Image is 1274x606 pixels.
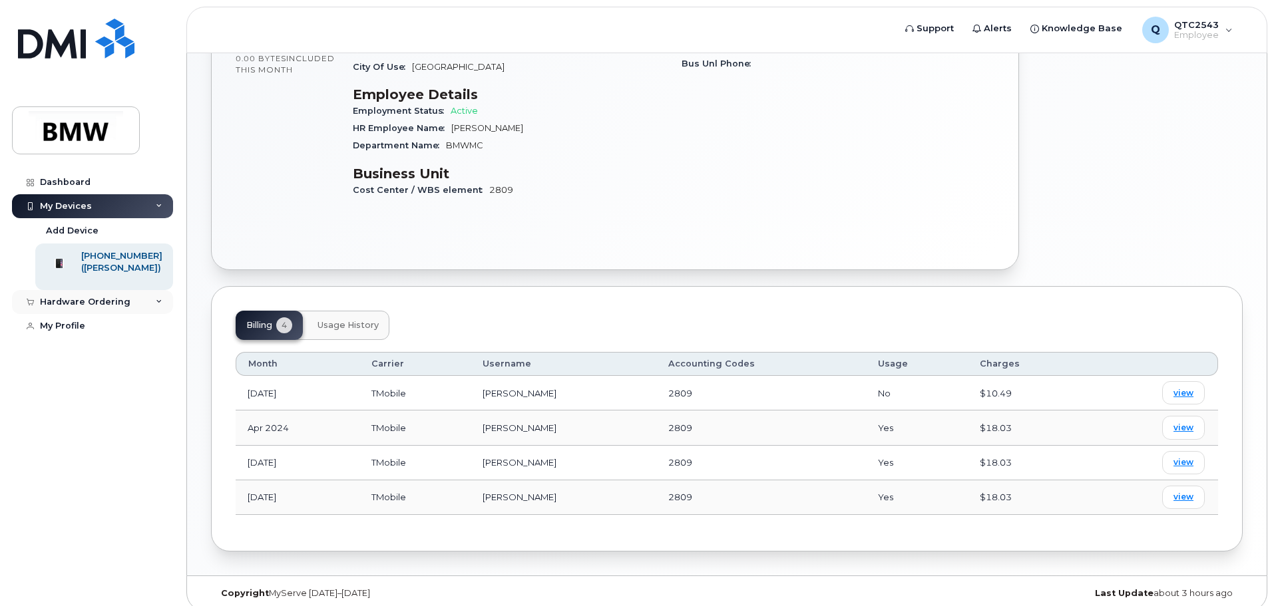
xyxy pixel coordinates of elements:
[1216,548,1264,596] iframe: Messenger Launcher
[668,422,692,433] span: 2809
[1042,22,1122,35] span: Knowledge Base
[1162,381,1205,404] a: view
[1173,387,1193,399] span: view
[489,185,513,195] span: 2809
[1021,15,1132,42] a: Knowledge Base
[318,320,379,331] span: Usage History
[353,106,451,116] span: Employment Status
[1133,17,1242,43] div: QTC2543
[236,54,286,63] span: 0.00 Bytes
[353,123,451,133] span: HR Employee Name
[984,22,1012,35] span: Alerts
[656,352,866,376] th: Accounting Codes
[980,422,1077,434] div: $18.03
[866,410,968,445] td: Yes
[1151,22,1160,38] span: Q
[471,410,656,445] td: [PERSON_NAME]
[359,446,471,480] td: TMobile
[866,480,968,515] td: Yes
[866,446,968,480] td: Yes
[353,166,666,182] h3: Business Unit
[471,446,656,480] td: [PERSON_NAME]
[359,410,471,445] td: TMobile
[1173,491,1193,503] span: view
[359,480,471,515] td: TMobile
[446,140,483,150] span: BMWMC
[1162,486,1205,509] a: view
[353,86,666,102] h3: Employee Details
[412,62,505,72] span: [GEOGRAPHIC_DATA]
[236,446,359,480] td: [DATE]
[980,387,1077,400] div: $10.49
[1173,456,1193,468] span: view
[968,352,1089,376] th: Charges
[1162,451,1205,474] a: view
[866,376,968,410] td: No
[963,15,1021,42] a: Alerts
[896,15,963,42] a: Support
[359,352,471,376] th: Carrier
[471,376,656,410] td: [PERSON_NAME]
[221,588,269,598] strong: Copyright
[917,22,954,35] span: Support
[1174,19,1219,30] span: QTC2543
[236,480,359,515] td: [DATE]
[899,588,1243,599] div: about 3 hours ago
[359,376,471,410] td: TMobile
[866,352,968,376] th: Usage
[1162,416,1205,439] a: view
[1174,30,1219,41] span: Employee
[682,59,757,69] span: Bus Unl Phone
[211,588,555,599] div: MyServe [DATE]–[DATE]
[451,123,523,133] span: [PERSON_NAME]
[451,106,478,116] span: Active
[353,140,446,150] span: Department Name
[980,456,1077,469] div: $18.03
[353,62,412,72] span: City Of Use
[236,376,359,410] td: [DATE]
[236,410,359,445] td: Apr 2024
[236,352,359,376] th: Month
[980,491,1077,504] div: $18.03
[471,480,656,515] td: [PERSON_NAME]
[668,457,692,468] span: 2809
[668,388,692,398] span: 2809
[1095,588,1154,598] strong: Last Update
[668,492,692,502] span: 2809
[353,185,489,195] span: Cost Center / WBS element
[471,352,656,376] th: Username
[1173,422,1193,434] span: view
